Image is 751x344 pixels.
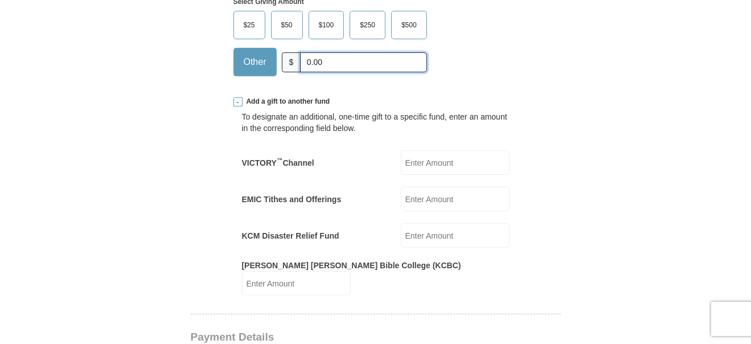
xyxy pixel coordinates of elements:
[396,17,422,34] span: $500
[238,17,261,34] span: $25
[401,187,510,211] input: Enter Amount
[313,17,340,34] span: $100
[282,52,301,72] span: $
[238,54,272,71] span: Other
[191,331,481,344] h3: Payment Details
[354,17,381,34] span: $250
[300,52,426,72] input: Other Amount
[242,230,339,241] label: KCM Disaster Relief Fund
[243,97,330,107] span: Add a gift to another fund
[401,150,510,175] input: Enter Amount
[242,194,342,205] label: EMIC Tithes and Offerings
[242,111,510,134] div: To designate an additional, one-time gift to a specific fund, enter an amount in the correspondin...
[242,271,351,296] input: Enter Amount
[277,157,283,163] sup: ™
[276,17,298,34] span: $50
[242,157,314,169] label: VICTORY Channel
[242,260,461,271] label: [PERSON_NAME] [PERSON_NAME] Bible College (KCBC)
[401,223,510,248] input: Enter Amount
